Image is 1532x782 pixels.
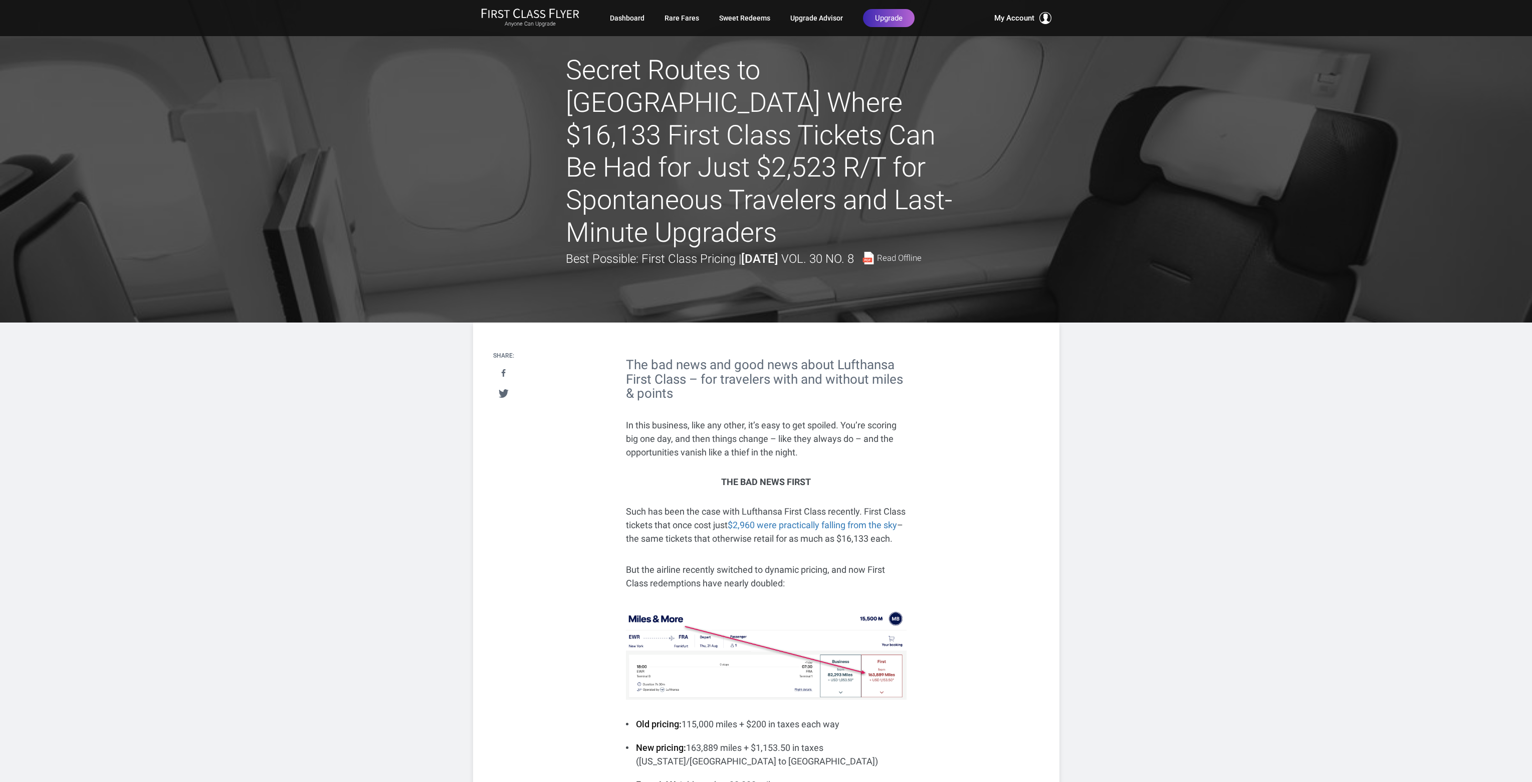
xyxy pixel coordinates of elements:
[862,252,922,264] a: Read Offline
[781,252,854,266] span: Vol. 30 No. 8
[790,9,843,27] a: Upgrade Advisor
[728,520,897,530] a: $2,960 were practically falling from the sky
[481,8,579,19] img: First Class Flyer
[994,12,1034,24] span: My Account
[566,249,922,268] div: Best Possible: First Class Pricing |
[566,54,967,249] h1: Secret Routes to [GEOGRAPHIC_DATA] Where $16,133 First Class Tickets Can Be Had for Just $2,523 R...
[719,9,770,27] a: Sweet Redeems
[636,719,682,729] strong: Old pricing:
[862,252,874,264] img: pdf-file.svg
[626,563,907,590] p: But the airline recently switched to dynamic pricing, and now First Class redemptions have nearly...
[741,252,778,266] strong: [DATE]
[481,21,579,28] small: Anyone Can Upgrade
[863,9,915,27] a: Upgrade
[665,9,699,27] a: Rare Fares
[481,8,579,28] a: First Class FlyerAnyone Can Upgrade
[626,358,907,401] h2: The bad news and good news about Lufthansa First Class – for travelers with and without miles & p...
[636,742,686,753] strong: New pricing:
[493,353,514,359] h4: Share:
[994,12,1051,24] button: My Account
[493,384,514,403] a: Tweet
[626,418,907,459] p: In this business, like any other, it’s easy to get spoiled. You’re scoring big one day, and then ...
[626,717,907,731] li: 115,000 miles + $200 in taxes each way
[610,9,644,27] a: Dashboard
[626,505,907,545] p: Such has been the case with Lufthansa First Class recently. First Class tickets that once cost ju...
[877,254,922,262] span: Read Offline
[626,477,907,487] h3: The Bad News First
[493,364,514,383] a: Share
[626,741,907,768] li: 163,889 miles + $1,153.50 in taxes ([US_STATE]/[GEOGRAPHIC_DATA] to [GEOGRAPHIC_DATA])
